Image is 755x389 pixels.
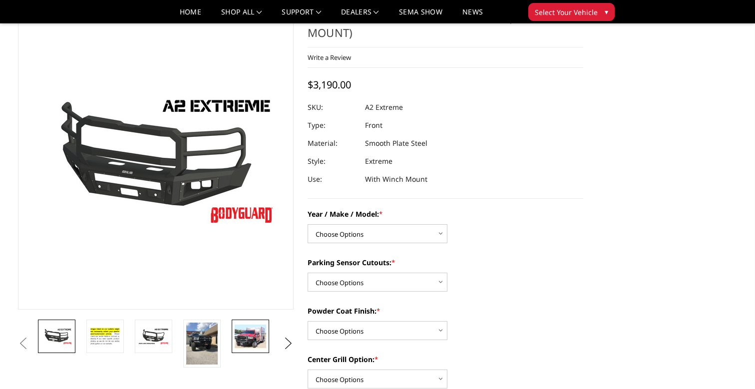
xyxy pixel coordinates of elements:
dd: Extreme [365,152,392,170]
label: Powder Coat Finish: [308,306,583,316]
a: shop all [221,8,262,23]
img: A2 Series - Extreme Front Bumper (winch mount) [235,325,266,348]
a: Home [180,8,201,23]
iframe: Chat Widget [705,341,755,389]
span: ▾ [605,6,608,17]
a: News [462,8,483,23]
a: Support [282,8,321,23]
a: Write a Review [308,53,351,62]
a: A2 Series - Extreme Front Bumper (winch mount) [18,10,294,310]
label: Year / Make / Model: [308,209,583,219]
img: A2 Series - Extreme Front Bumper (winch mount) [41,328,72,345]
dt: Type: [308,116,358,134]
dt: Use: [308,170,358,188]
span: $3,190.00 [308,78,351,91]
dd: A2 Extreme [365,98,403,116]
button: Next [281,336,296,351]
label: Parking Sensor Cutouts: [308,257,583,268]
h1: A2 Series - Extreme Front Bumper (winch mount) [308,10,583,47]
button: Previous [15,336,30,351]
dd: With Winch Mount [365,170,427,188]
span: Select Your Vehicle [535,7,598,17]
dt: SKU: [308,98,358,116]
img: A2 Series - Extreme Front Bumper (winch mount) [138,328,169,345]
dd: Front [365,116,382,134]
img: A2 Series - Extreme Front Bumper (winch mount) [89,326,121,347]
dt: Material: [308,134,358,152]
a: SEMA Show [399,8,442,23]
label: Center Grill Option: [308,354,583,365]
button: Select Your Vehicle [528,3,615,21]
dt: Style: [308,152,358,170]
a: Dealers [341,8,379,23]
dd: Smooth Plate Steel [365,134,427,152]
img: A2 Series - Extreme Front Bumper (winch mount) [186,323,218,365]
